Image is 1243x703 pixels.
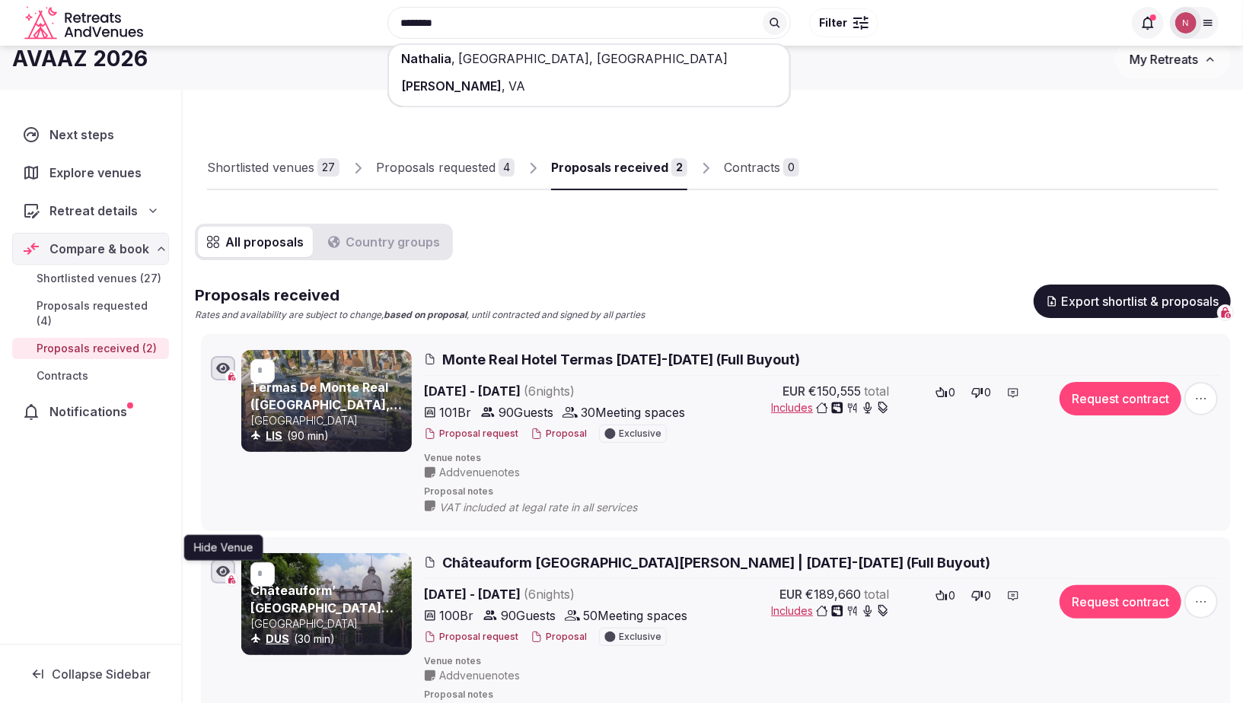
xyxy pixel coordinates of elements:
[37,341,157,356] span: Proposals received (2)
[439,668,520,683] span: Add venue notes
[12,295,169,332] a: Proposals requested (4)
[376,158,496,177] div: Proposals requested
[24,6,146,40] svg: Retreats and Venues company logo
[805,585,861,603] span: €189,660
[424,631,518,644] button: Proposal request
[771,603,889,619] button: Includes
[424,585,692,603] span: [DATE] - [DATE]
[37,271,161,286] span: Shortlisted venues (27)
[531,428,587,441] button: Proposal
[266,429,282,442] a: LIS
[389,72,789,100] div: ,
[424,655,1221,668] span: Venue notes
[524,383,575,399] span: ( 6 night s )
[250,428,409,444] div: (90 min)
[783,158,799,177] div: 0
[949,385,956,400] span: 0
[499,158,515,177] div: 4
[37,368,88,383] span: Contracts
[619,632,661,641] span: Exclusive
[531,631,587,644] button: Proposal
[1060,585,1181,619] button: Request contract
[250,616,409,631] p: [GEOGRAPHIC_DATA]
[250,583,394,632] a: Châteauform’ [GEOGRAPHIC_DATA][PERSON_NAME]
[12,396,169,428] a: Notifications
[424,428,518,441] button: Proposal request
[12,365,169,386] a: Contracts
[442,553,990,572] span: Châteauform [GEOGRAPHIC_DATA][PERSON_NAME] | [DATE]-[DATE] (Full Buyout)
[24,6,146,40] a: Visit the homepage
[424,485,1221,498] span: Proposal notes
[967,585,996,606] button: 0
[771,400,889,415] button: Includes
[49,402,133,421] span: Notifications
[967,382,996,403] button: 0
[985,588,992,603] span: 0
[1175,12,1197,33] img: Nathalia Bilotti
[809,8,878,37] button: Filter
[376,146,515,190] a: Proposals requested4
[931,585,961,606] button: 0
[779,585,802,603] span: EUR
[49,240,149,258] span: Compare & book
[985,385,992,400] span: 0
[317,158,339,177] div: 27
[49,202,138,220] span: Retreat details
[619,429,661,438] span: Exclusive
[455,51,728,66] span: [GEOGRAPHIC_DATA], [GEOGRAPHIC_DATA]
[581,403,685,421] span: 30 Meeting spaces
[949,588,956,603] span: 0
[1060,382,1181,415] button: Request contract
[424,382,692,400] span: [DATE] - [DATE]
[12,119,169,151] a: Next steps
[250,380,402,429] a: Termas De Monte Real ([GEOGRAPHIC_DATA], Termas, Spa)
[864,585,889,603] span: total
[439,465,520,480] span: Add venue notes
[439,500,668,515] span: VAT included at legal rate in all services
[250,631,409,647] div: (30 min)
[12,157,169,189] a: Explore venues
[401,78,502,94] span: [PERSON_NAME]
[499,403,553,421] span: 90 Guests
[319,227,450,257] button: Country groups
[524,587,575,602] span: ( 6 night s )
[198,227,313,257] button: All proposals
[37,298,163,329] span: Proposals requested (4)
[401,51,451,66] span: Nathalia
[724,146,799,190] a: Contracts0
[194,540,253,555] p: Hide Venue
[207,146,339,190] a: Shortlisted venues27
[424,452,1221,465] span: Venue notes
[49,126,120,144] span: Next steps
[724,158,780,177] div: Contracts
[551,158,668,177] div: Proposals received
[505,78,525,94] span: VA
[819,15,847,30] span: Filter
[864,382,889,400] span: total
[782,382,805,400] span: EUR
[266,632,289,645] a: DUS
[12,657,169,691] button: Collapse Sidebar
[207,158,314,177] div: Shortlisted venues
[501,606,556,625] span: 90 Guests
[808,382,861,400] span: €150,555
[583,606,687,625] span: 50 Meeting spaces
[195,309,645,322] p: Rates and availability are subject to change, , until contracted and signed by all parties
[49,164,148,182] span: Explore venues
[12,338,169,359] a: Proposals received (2)
[671,158,687,177] div: 2
[250,413,409,428] p: [GEOGRAPHIC_DATA]
[439,606,473,625] span: 100 Br
[12,268,169,289] a: Shortlisted venues (27)
[442,350,800,369] span: Monte Real Hotel Termas [DATE]-[DATE] (Full Buyout)
[195,285,645,306] h2: Proposals received
[424,689,1221,701] span: Proposal notes
[931,382,961,403] button: 0
[389,45,789,72] div: ,
[551,146,687,190] a: Proposals received2
[384,309,467,320] strong: based on proposal
[1034,285,1231,318] button: Export shortlist & proposals
[52,666,151,682] span: Collapse Sidebar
